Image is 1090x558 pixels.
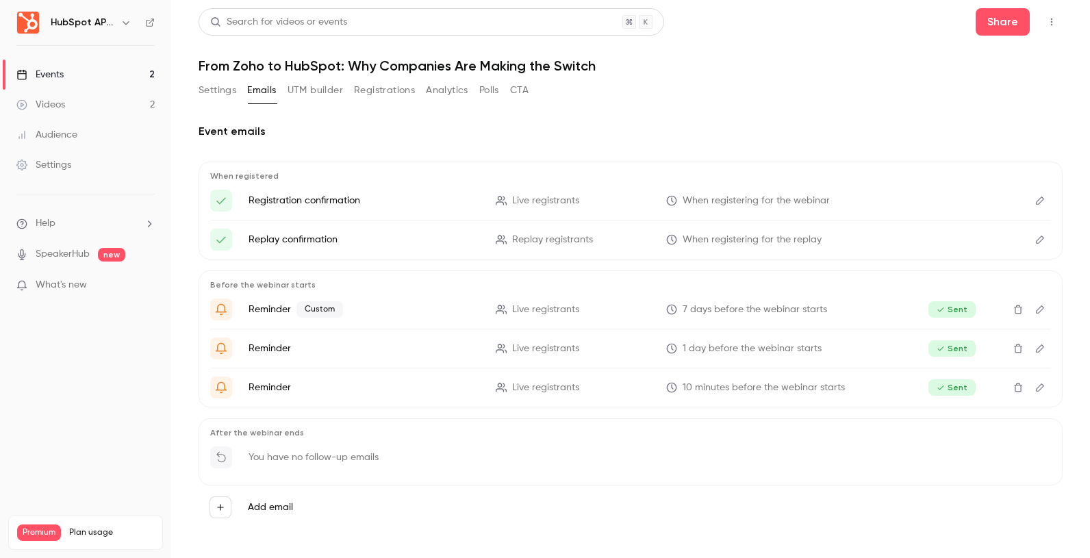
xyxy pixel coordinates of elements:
p: After the webinar ends [210,427,1051,438]
button: Edit [1029,229,1051,251]
button: UTM builder [288,79,343,101]
li: Here's your access link to {{ event_name }}! [210,229,1051,251]
p: When registered [210,170,1051,181]
span: Sent [928,340,976,357]
button: Edit [1029,299,1051,320]
div: Audience [16,128,77,142]
button: Delete [1007,377,1029,398]
p: Before the webinar starts [210,279,1051,290]
button: Delete [1007,338,1029,359]
div: Events [16,68,64,81]
img: HubSpot APAC [17,12,39,34]
button: Registrations [354,79,415,101]
span: When registering for the replay [683,233,822,247]
span: 7 days before the webinar starts [683,303,827,317]
button: Delete [1007,299,1029,320]
button: Edit [1029,190,1051,212]
span: Custom [296,301,343,318]
li: Get Ready for '{{ event_name }}' tomorrow! [210,338,1051,359]
span: Sent [928,301,976,318]
span: new [98,248,125,262]
p: Replay confirmation [249,233,479,246]
h6: HubSpot APAC [51,16,115,29]
li: {{ event_name }} is about to go live [210,377,1051,398]
span: What's new [36,278,87,292]
span: Live registrants [512,381,579,395]
button: Edit [1029,338,1051,359]
h1: From Zoho to HubSpot: Why Companies Are Making the Switch [199,58,1063,74]
button: Emails [247,79,276,101]
label: Add email [248,500,293,514]
button: Share [976,8,1030,36]
button: Settings [199,79,236,101]
li: Here's your access link to {{ event_name }}! [210,190,1051,212]
div: Settings [16,158,71,172]
button: Edit [1029,377,1051,398]
span: Sent [928,379,976,396]
iframe: Noticeable Trigger [138,279,155,292]
span: Live registrants [512,303,579,317]
span: When registering for the webinar [683,194,830,208]
p: Reminder [249,381,479,394]
button: CTA [510,79,529,101]
div: Videos [16,98,65,112]
p: Reminder [249,342,479,355]
span: Replay registrants [512,233,593,247]
span: Help [36,216,55,231]
a: SpeakerHub [36,247,90,262]
p: Registration confirmation [249,194,479,207]
span: 1 day before the webinar starts [683,342,822,356]
div: Search for videos or events [210,15,347,29]
p: Reminder [249,301,479,318]
span: Live registrants [512,342,579,356]
li: {{ event_name }} is on week away! [210,299,1051,320]
h2: Event emails [199,123,1063,140]
span: 10 minutes before the webinar starts [683,381,845,395]
p: You have no follow-up emails [249,451,379,464]
span: Plan usage [69,527,154,538]
button: Analytics [426,79,468,101]
span: Premium [17,524,61,541]
span: Live registrants [512,194,579,208]
button: Polls [479,79,499,101]
li: help-dropdown-opener [16,216,155,231]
